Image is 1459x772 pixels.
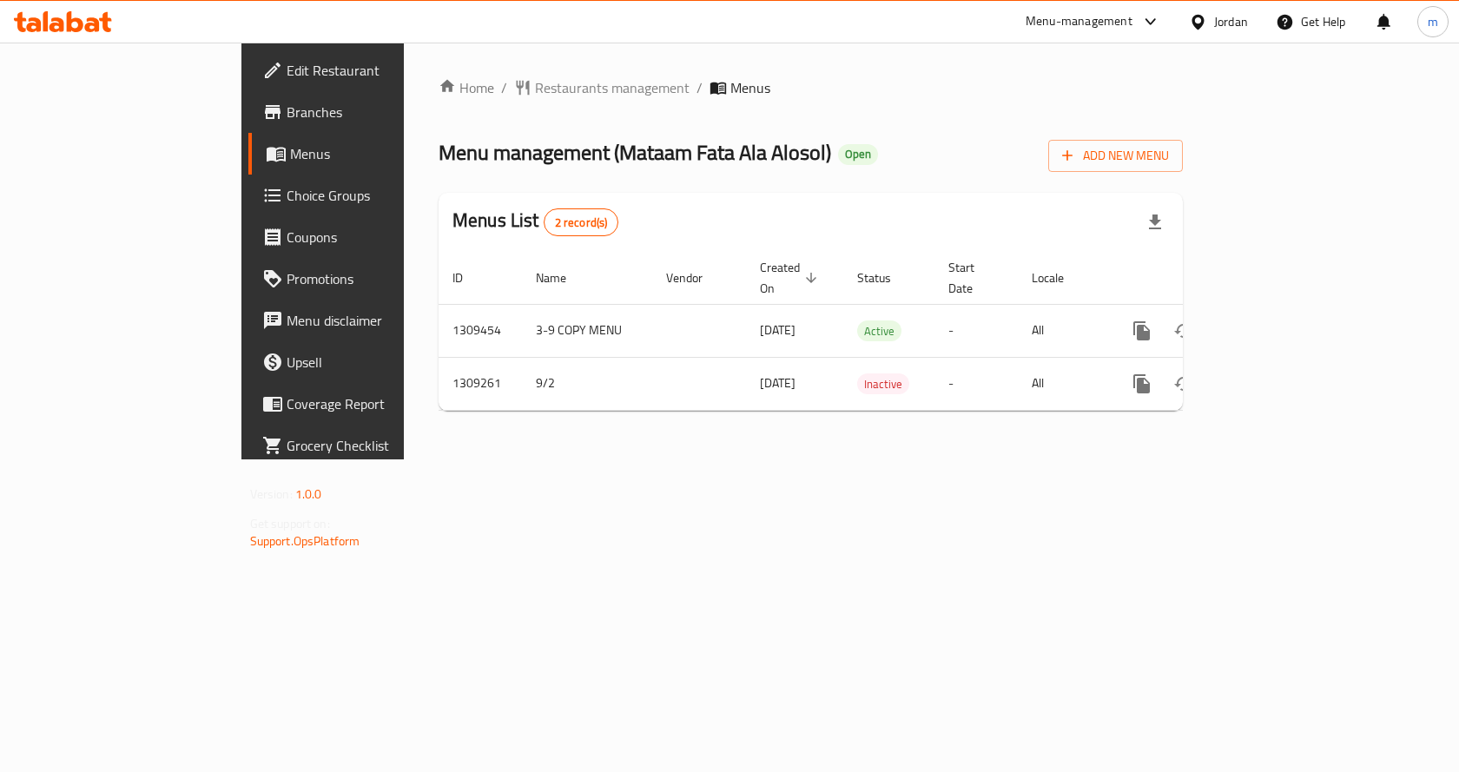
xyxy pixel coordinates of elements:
[250,483,293,505] span: Version:
[287,435,472,456] span: Grocery Checklist
[248,300,485,341] a: Menu disclaimer
[948,257,997,299] span: Start Date
[1134,201,1176,243] div: Export file
[857,321,901,341] span: Active
[250,530,360,552] a: Support.OpsPlatform
[1032,267,1086,288] span: Locale
[248,383,485,425] a: Coverage Report
[522,304,652,357] td: 3-9 COPY MENU
[248,425,485,466] a: Grocery Checklist
[1026,11,1132,32] div: Menu-management
[838,144,878,165] div: Open
[934,304,1018,357] td: -
[248,216,485,258] a: Coupons
[760,372,796,394] span: [DATE]
[287,60,472,81] span: Edit Restaurant
[760,257,822,299] span: Created On
[452,208,618,236] h2: Menus List
[250,512,330,535] span: Get support on:
[666,267,725,288] span: Vendor
[248,175,485,216] a: Choice Groups
[1428,12,1438,31] span: m
[439,133,831,172] span: Menu management ( Mataam Fata Ala Alosol )
[522,357,652,410] td: 9/2
[730,77,770,98] span: Menus
[290,143,472,164] span: Menus
[248,341,485,383] a: Upsell
[287,310,472,331] span: Menu disclaimer
[439,252,1302,411] table: enhanced table
[1062,145,1169,167] span: Add New Menu
[857,374,909,394] span: Inactive
[452,267,485,288] span: ID
[287,102,472,122] span: Branches
[287,268,472,289] span: Promotions
[545,214,618,231] span: 2 record(s)
[1163,363,1205,405] button: Change Status
[544,208,619,236] div: Total records count
[287,393,472,414] span: Coverage Report
[501,77,507,98] li: /
[1018,304,1107,357] td: All
[1018,357,1107,410] td: All
[1048,140,1183,172] button: Add New Menu
[838,147,878,162] span: Open
[287,352,472,373] span: Upsell
[514,77,690,98] a: Restaurants management
[535,77,690,98] span: Restaurants management
[857,267,914,288] span: Status
[1107,252,1302,305] th: Actions
[439,77,1183,98] nav: breadcrumb
[1163,310,1205,352] button: Change Status
[248,258,485,300] a: Promotions
[536,267,589,288] span: Name
[287,185,472,206] span: Choice Groups
[1121,310,1163,352] button: more
[696,77,703,98] li: /
[248,49,485,91] a: Edit Restaurant
[248,91,485,133] a: Branches
[248,133,485,175] a: Menus
[1121,363,1163,405] button: more
[760,319,796,341] span: [DATE]
[1214,12,1248,31] div: Jordan
[287,227,472,247] span: Coupons
[934,357,1018,410] td: -
[295,483,322,505] span: 1.0.0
